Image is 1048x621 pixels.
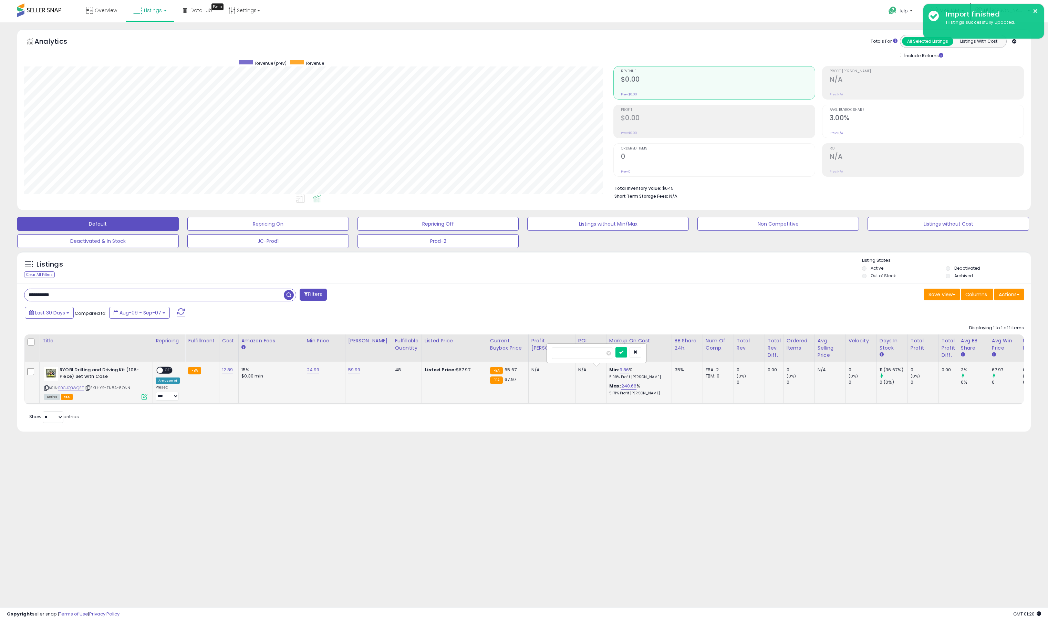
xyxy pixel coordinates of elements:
small: Avg Win Price. [992,352,996,358]
span: All listings currently available for purchase on Amazon [44,394,60,400]
div: Avg BB Share [961,337,986,352]
div: Avg Selling Price [818,337,843,359]
small: Avg BB Share. [961,352,965,358]
div: $0.30 min [241,373,299,379]
div: [PERSON_NAME] [348,337,389,344]
div: 0.00 [942,367,953,373]
h2: N/A [830,75,1024,85]
div: 0 (0%) [880,379,907,385]
span: N/A [669,193,677,199]
a: 24.99 [307,366,320,373]
small: (0%) [1023,373,1033,379]
p: 5.09% Profit [PERSON_NAME] [609,375,666,380]
div: Total Rev. Diff. [768,337,781,359]
small: Prev: $0.00 [621,131,637,135]
div: 0% [961,379,989,385]
div: Amazon AI [156,377,180,384]
span: ROI [830,147,1024,151]
li: $645 [614,184,1019,192]
button: Non Competitive [697,217,859,231]
span: Profit [621,108,815,112]
span: Revenue [306,60,324,66]
button: Deactivated & In Stock [17,234,179,248]
b: Max: [609,383,621,389]
div: 0 [737,379,765,385]
div: $67.97 [425,367,482,373]
p: 51.71% Profit [PERSON_NAME] [609,391,666,396]
a: 59.99 [348,366,361,373]
a: 12.89 [222,366,233,373]
label: Active [871,265,883,271]
span: Profit [PERSON_NAME] [830,70,1024,73]
div: Import finished [941,9,1039,19]
div: 0 [849,379,876,385]
div: Total Profit Diff. [942,337,955,359]
span: Show: entries [29,413,79,420]
span: Ordered Items [621,147,815,151]
button: Actions [994,289,1024,300]
h2: $0.00 [621,75,815,85]
th: The percentage added to the cost of goods (COGS) that forms the calculator for Min & Max prices. [606,334,672,362]
div: Min Price [307,337,342,344]
p: Listing States: [862,257,1031,264]
div: Cost [222,337,236,344]
small: Prev: N/A [830,131,843,135]
button: Default [17,217,179,231]
div: ASIN: [44,367,147,399]
label: Deactivated [954,265,980,271]
div: N/A [531,367,570,373]
img: 51KZkpP3SBL._SL40_.jpg [44,367,58,381]
a: 9.86 [620,366,629,373]
div: FBM: 0 [706,373,728,379]
button: Listings without Cost [868,217,1029,231]
div: Markup on Cost [609,337,669,344]
div: Repricing [156,337,182,344]
button: × [1033,7,1038,15]
small: Prev: $0.00 [621,92,637,96]
div: Velocity [849,337,874,344]
button: Prod-2 [357,234,519,248]
span: DataHub [190,7,212,14]
div: N/A [818,367,840,373]
span: Avg. Buybox Share [830,108,1024,112]
div: FBA: 2 [706,367,728,373]
span: Columns [965,291,987,298]
b: RYOBI Drilling and Driving Kit (106-Piece) Set with Case [60,367,143,381]
div: 0 [849,367,876,373]
a: B0CJQBWQST [58,385,84,391]
div: % [609,367,666,380]
span: | SKU: Y2-FN8A-8ONN [85,385,130,391]
div: 0 [787,379,814,385]
div: 11 (36.67%) [880,367,907,373]
div: Title [42,337,150,344]
div: Returned Items [1023,337,1048,352]
span: Listings [144,7,162,14]
button: Filters [300,289,326,301]
div: Profit [PERSON_NAME] [531,337,572,352]
button: Listings With Cost [953,37,1004,46]
div: 67.97 [992,367,1020,373]
span: FBA [61,394,73,400]
small: Prev: 0 [621,169,631,174]
h5: Analytics [34,37,81,48]
div: 1 listings successfully updated. [941,19,1039,26]
div: Total Rev. [737,337,762,352]
a: 240.66 [621,383,637,390]
span: OFF [163,368,174,373]
i: Get Help [888,6,897,15]
label: Out of Stock [871,273,896,279]
div: % [609,383,666,396]
h2: N/A [830,153,1024,162]
small: (0%) [911,373,920,379]
div: 15% [241,367,299,373]
button: All Selected Listings [902,37,953,46]
b: Short Term Storage Fees: [614,193,668,199]
button: Listings without Min/Max [527,217,689,231]
h2: 0 [621,153,815,162]
button: JC-Prod1 [187,234,349,248]
div: Include Returns [895,51,952,59]
span: Help [899,8,908,14]
span: Compared to: [75,310,106,317]
div: Amazon Fees [241,337,301,344]
div: 35% [675,367,697,373]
